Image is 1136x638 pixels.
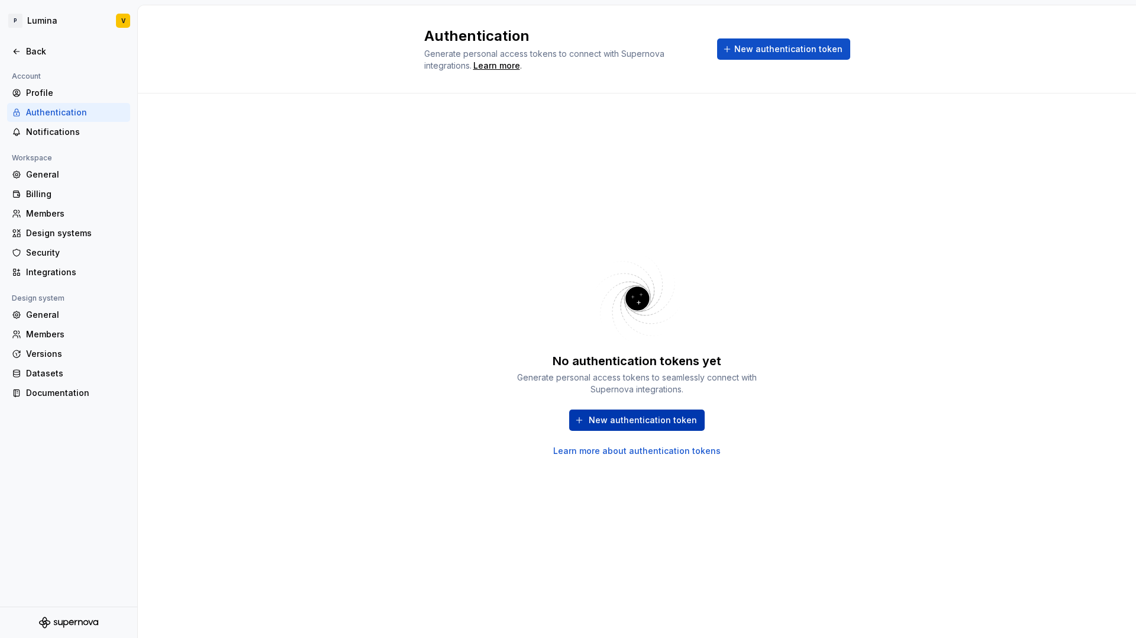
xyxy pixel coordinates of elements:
[7,291,69,305] div: Design system
[7,243,130,262] a: Security
[7,224,130,243] a: Design systems
[7,151,57,165] div: Workspace
[7,185,130,204] a: Billing
[589,414,697,426] span: New authentication token
[26,368,125,379] div: Datasets
[7,344,130,363] a: Versions
[26,227,125,239] div: Design systems
[26,208,125,220] div: Members
[26,309,125,321] div: General
[26,348,125,360] div: Versions
[553,353,721,369] div: No authentication tokens yet
[7,325,130,344] a: Members
[7,42,130,61] a: Back
[7,69,46,83] div: Account
[26,46,125,57] div: Back
[7,165,130,184] a: General
[26,188,125,200] div: Billing
[26,387,125,399] div: Documentation
[7,83,130,102] a: Profile
[26,169,125,181] div: General
[473,60,520,72] a: Learn more
[553,445,721,457] a: Learn more about authentication tokens
[424,49,667,70] span: Generate personal access tokens to connect with Supernova integrations.
[27,15,57,27] div: Lumina
[26,247,125,259] div: Security
[472,62,522,70] span: .
[8,14,22,28] div: P
[26,126,125,138] div: Notifications
[7,263,130,282] a: Integrations
[569,410,705,431] button: New authentication token
[7,384,130,402] a: Documentation
[7,123,130,141] a: Notifications
[121,16,125,25] div: V
[734,43,843,55] span: New authentication token
[26,266,125,278] div: Integrations
[26,87,125,99] div: Profile
[7,103,130,122] a: Authentication
[26,328,125,340] div: Members
[7,364,130,383] a: Datasets
[7,305,130,324] a: General
[2,8,135,34] button: PLuminaV
[424,27,703,46] h2: Authentication
[717,38,850,60] button: New authentication token
[39,617,98,629] svg: Supernova Logo
[7,204,130,223] a: Members
[513,372,761,395] div: Generate personal access tokens to seamlessly connect with Supernova integrations.
[26,107,125,118] div: Authentication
